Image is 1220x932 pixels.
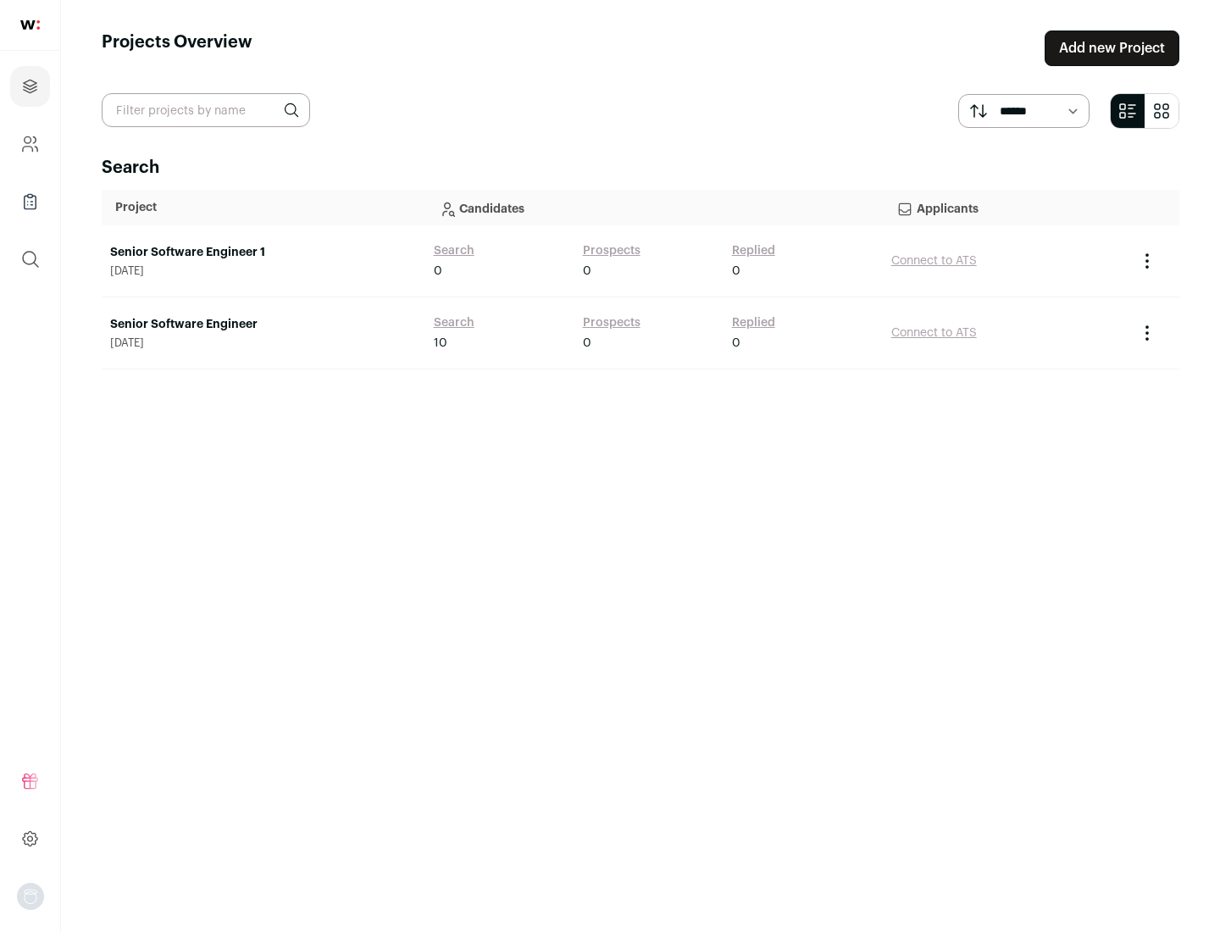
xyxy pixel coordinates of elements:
[583,263,591,280] span: 0
[434,242,474,259] a: Search
[583,335,591,352] span: 0
[110,244,417,261] a: Senior Software Engineer 1
[732,335,740,352] span: 0
[17,883,44,910] button: Open dropdown
[17,883,44,910] img: nopic.png
[1137,251,1157,271] button: Project Actions
[583,314,640,331] a: Prospects
[10,181,50,222] a: Company Lists
[434,335,447,352] span: 10
[439,191,869,225] p: Candidates
[891,255,977,267] a: Connect to ATS
[10,66,50,107] a: Projects
[102,156,1179,180] h2: Search
[110,264,417,278] span: [DATE]
[20,20,40,30] img: wellfound-shorthand-0d5821cbd27db2630d0214b213865d53afaa358527fdda9d0ea32b1df1b89c2c.svg
[115,199,412,216] p: Project
[110,316,417,333] a: Senior Software Engineer
[434,314,474,331] a: Search
[732,314,775,331] a: Replied
[732,242,775,259] a: Replied
[1045,31,1179,66] a: Add new Project
[102,31,252,66] h1: Projects Overview
[891,327,977,339] a: Connect to ATS
[896,191,1115,225] p: Applicants
[10,124,50,164] a: Company and ATS Settings
[102,93,310,127] input: Filter projects by name
[110,336,417,350] span: [DATE]
[1137,323,1157,343] button: Project Actions
[434,263,442,280] span: 0
[583,242,640,259] a: Prospects
[732,263,740,280] span: 0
